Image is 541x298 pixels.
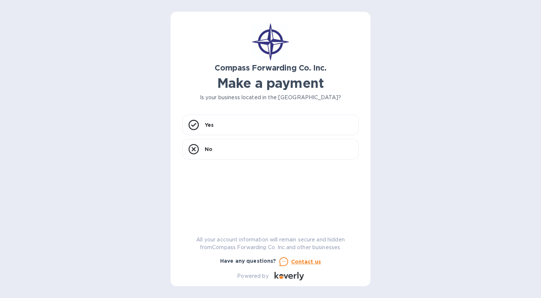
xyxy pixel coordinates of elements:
u: Contact us [291,259,321,265]
p: All your account information will remain secure and hidden from Compass Forwarding Co. Inc. and o... [182,236,359,251]
b: Compass Forwarding Co. Inc. [215,63,326,72]
p: Yes [205,121,214,129]
p: Powered by [237,272,268,280]
p: No [205,146,212,153]
p: Is your business located in the [GEOGRAPHIC_DATA]? [182,94,359,101]
h1: Make a payment [182,75,359,91]
b: Have any questions? [220,258,276,264]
